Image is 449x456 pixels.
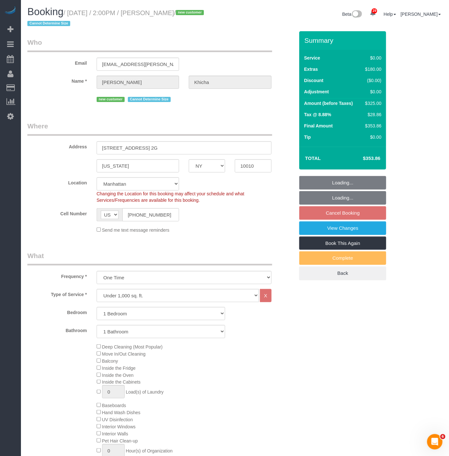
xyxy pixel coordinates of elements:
[102,410,140,415] span: Hand Wash Dishes
[427,434,443,450] iframe: Intercom live chat
[176,10,204,15] span: new customer
[363,111,381,118] div: $28.86
[363,77,381,84] div: ($0.00)
[363,123,381,129] div: $353.86
[27,6,63,17] span: Booking
[299,237,386,250] a: Book This Again
[304,123,333,129] label: Final Amount
[304,77,323,84] label: Discount
[372,8,377,14] span: 29
[27,38,272,52] legend: Who
[304,134,311,140] label: Tip
[23,76,92,84] label: Name *
[102,366,136,371] span: Inside the Fridge
[128,97,171,102] span: Cannot Determine Size
[97,76,179,89] input: First Name
[363,134,381,140] div: $0.00
[102,373,134,378] span: Inside the Oven
[304,37,383,44] h3: Summary
[102,417,133,422] span: UV Disinfection
[304,66,318,72] label: Extras
[27,251,272,265] legend: What
[23,58,92,66] label: Email
[102,228,169,233] span: Send me text message reminders
[299,221,386,235] a: View Changes
[97,191,244,203] span: Changing the Location for this booking may affect your schedule and what Services/Frequencies are...
[126,448,173,453] span: Hour(s) of Organization
[97,97,125,102] span: new customer
[304,111,331,118] label: Tax @ 8.88%
[299,266,386,280] a: Back
[102,358,118,364] span: Balcony
[305,155,321,161] strong: Total
[304,88,329,95] label: Adjustment
[102,424,136,429] span: Interior Windows
[401,12,441,17] a: [PERSON_NAME]
[27,9,206,27] small: / [DATE] / 2:00PM / [PERSON_NAME]
[27,21,70,26] span: Cannot Determine Size
[344,156,380,161] h4: $353.86
[4,6,17,15] img: Automaid Logo
[363,66,381,72] div: $180.00
[102,438,138,443] span: Pet Hair Clean-up
[102,403,126,408] span: Baseboards
[102,431,128,436] span: Interior Walls
[122,208,179,221] input: Cell Number
[126,389,164,395] span: Load(s) of Laundry
[23,141,92,150] label: Address
[23,307,92,316] label: Bedroom
[97,58,179,71] input: Email
[102,379,141,385] span: Inside the Cabinets
[27,121,272,136] legend: Where
[440,434,445,439] span: 6
[189,76,271,89] input: Last Name
[23,289,92,298] label: Type of Service *
[102,351,146,357] span: Move In/Out Cleaning
[342,12,362,17] a: Beta
[23,208,92,217] label: Cell Number
[23,325,92,334] label: Bathroom
[363,55,381,61] div: $0.00
[235,159,271,172] input: Zip Code
[304,100,353,107] label: Amount (before Taxes)
[23,177,92,186] label: Location
[97,159,179,172] input: City
[384,12,396,17] a: Help
[304,55,320,61] label: Service
[363,88,381,95] div: $0.00
[102,344,163,349] span: Deep Cleaning (Most Popular)
[23,271,92,280] label: Frequency *
[351,10,362,19] img: New interface
[367,6,379,21] a: 29
[363,100,381,107] div: $325.00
